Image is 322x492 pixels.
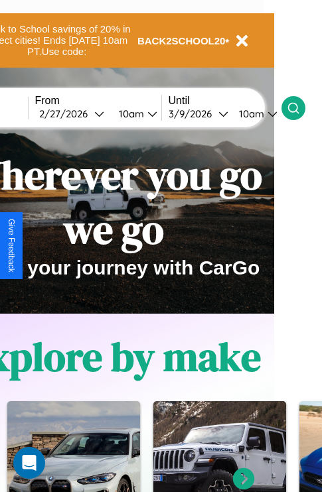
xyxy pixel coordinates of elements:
div: Open Intercom Messenger [13,447,45,479]
div: 3 / 9 / 2026 [169,107,218,120]
div: 10am [112,107,147,120]
div: 2 / 27 / 2026 [39,107,94,120]
div: Give Feedback [7,219,16,273]
label: From [35,95,161,107]
div: 10am [232,107,268,120]
button: 10am [228,107,282,121]
button: 10am [108,107,161,121]
b: BACK2SCHOOL20 [137,35,226,46]
button: 2/27/2026 [35,107,108,121]
label: Until [169,95,282,107]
